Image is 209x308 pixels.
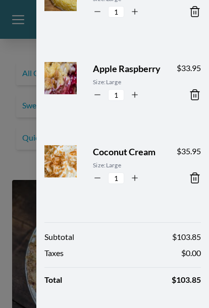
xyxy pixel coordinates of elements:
[172,231,201,243] span: $ 103.85
[44,247,64,259] span: Taxes
[93,78,161,87] span: Size: Large
[93,161,161,170] span: Size: Large
[44,274,62,286] span: Total
[177,62,201,74] span: $ 33.95
[44,231,74,243] span: Subtotal
[39,136,101,197] img: Product Image
[172,274,201,286] span: $ 103.85
[181,247,201,259] span: $ 0.00
[93,145,161,159] span: Coconut Cream
[39,52,101,114] img: Product Image
[93,62,161,76] span: Apple Raspberry
[177,145,201,157] span: $ 35.95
